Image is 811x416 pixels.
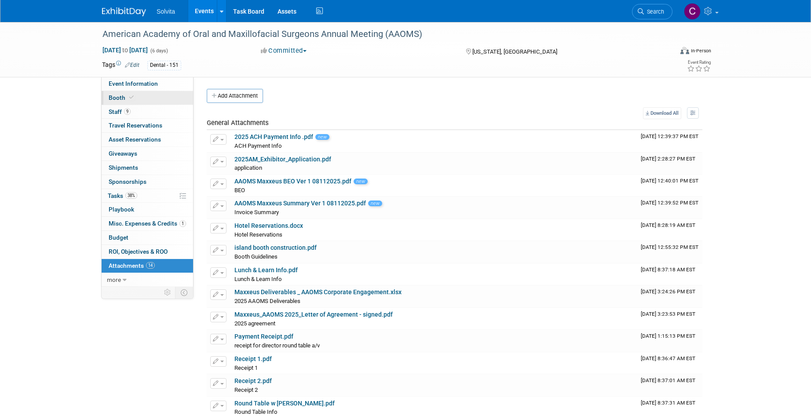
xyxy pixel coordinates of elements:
[102,203,193,216] a: Playbook
[109,220,186,227] span: Misc. Expenses & Credits
[102,273,193,287] a: more
[641,377,695,383] span: Upload Timestamp
[234,387,258,393] span: Receipt 2
[234,200,366,207] a: AAOMS Maxxeus Summary Ver 1 08112025.pdf
[160,287,175,298] td: Personalize Event Tab Strip
[641,355,695,361] span: Upload Timestamp
[146,262,155,269] span: 14
[643,107,681,119] a: Download All
[687,60,711,65] div: Event Rating
[102,189,193,203] a: Tasks38%
[641,400,695,406] span: Upload Timestamp
[641,333,695,339] span: Upload Timestamp
[641,133,698,139] span: Upload Timestamp
[234,231,282,238] span: Hotel Reservations
[690,47,711,54] div: In-Person
[637,263,702,285] td: Upload Timestamp
[641,288,695,295] span: Upload Timestamp
[472,48,557,55] span: [US_STATE], [GEOGRAPHIC_DATA]
[107,276,121,283] span: more
[234,244,317,251] a: island booth construction.pdf
[644,8,664,15] span: Search
[102,245,193,259] a: ROI, Objectives & ROO
[234,333,293,340] a: Payment Receipt.pdf
[637,285,702,307] td: Upload Timestamp
[258,46,310,55] button: Committed
[234,342,320,349] span: receipt for director round table a/v
[109,206,134,213] span: Playbook
[234,365,258,371] span: Receipt 1
[621,46,711,59] div: Event Format
[234,409,278,415] span: Round Table Info
[234,187,245,193] span: BEO
[102,231,193,244] a: Budget
[234,377,272,384] a: Receipt 2.pdf
[234,133,313,140] a: 2025 ACH Payment Info .pdf
[102,7,146,16] img: ExhibitDay
[150,48,168,54] span: (6 days)
[109,150,137,157] span: Giveaways
[109,108,131,115] span: Staff
[234,266,298,274] a: Lunch & Learn Info.pdf
[637,330,702,352] td: Upload Timestamp
[102,105,193,119] a: Staff9
[641,266,695,273] span: Upload Timestamp
[108,192,137,199] span: Tasks
[234,400,335,407] a: Round Table w [PERSON_NAME].pdf
[121,47,129,54] span: to
[102,119,193,132] a: Travel Reservations
[99,26,659,42] div: American Academy of Oral and Maxillofacial Surgeons Annual Meeting (AAOMS)
[637,153,702,175] td: Upload Timestamp
[207,89,263,103] button: Add Attachment
[637,219,702,241] td: Upload Timestamp
[129,95,134,100] i: Booth reservation complete
[207,119,269,127] span: General Attachments
[234,209,279,215] span: Invoice Summary
[109,94,135,101] span: Booth
[641,156,695,162] span: Upload Timestamp
[109,178,146,185] span: Sponsorships
[109,234,128,241] span: Budget
[637,241,702,263] td: Upload Timestamp
[684,3,701,20] img: Cindy Miller
[234,178,351,185] a: AAOMS Maxxeus BEO Ver 1 08112025.pdf
[102,133,193,146] a: Asset Reservations
[637,197,702,219] td: Upload Timestamp
[637,175,702,197] td: Upload Timestamp
[680,47,689,54] img: Format-Inperson.png
[234,222,303,229] a: Hotel Reservations.docx
[637,374,702,396] td: Upload Timestamp
[109,122,162,129] span: Travel Reservations
[234,311,393,318] a: Maxxeus_AAOMS 2025_Letter of Agreement - signed.pdf
[234,320,275,327] span: 2025 agreement
[125,192,137,199] span: 38%
[641,311,695,317] span: Upload Timestamp
[234,276,282,282] span: Lunch & Learn Info
[147,61,181,70] div: Dental - 151
[102,259,193,273] a: Attachments14
[102,46,148,54] span: [DATE] [DATE]
[234,156,331,163] a: 2025AM_Exhibitor_Application.pdf
[102,161,193,175] a: Shipments
[124,108,131,115] span: 9
[234,298,300,304] span: 2025 AAOMS Deliverables
[234,288,402,296] a: Maxxeus Deliverables _ AAOMS Corporate Engagement.xlsx
[102,91,193,105] a: Booth
[175,287,194,298] td: Toggle Event Tabs
[315,134,329,140] span: new
[234,142,282,149] span: ACH Payment Info
[368,201,382,206] span: new
[354,179,368,184] span: new
[102,77,193,91] a: Event Information
[641,222,695,228] span: Upload Timestamp
[632,4,672,19] a: Search
[102,60,139,70] td: Tags
[109,136,161,143] span: Asset Reservations
[109,164,138,171] span: Shipments
[109,262,155,269] span: Attachments
[102,147,193,161] a: Giveaways
[641,200,698,206] span: Upload Timestamp
[637,130,702,152] td: Upload Timestamp
[102,175,193,189] a: Sponsorships
[109,80,158,87] span: Event Information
